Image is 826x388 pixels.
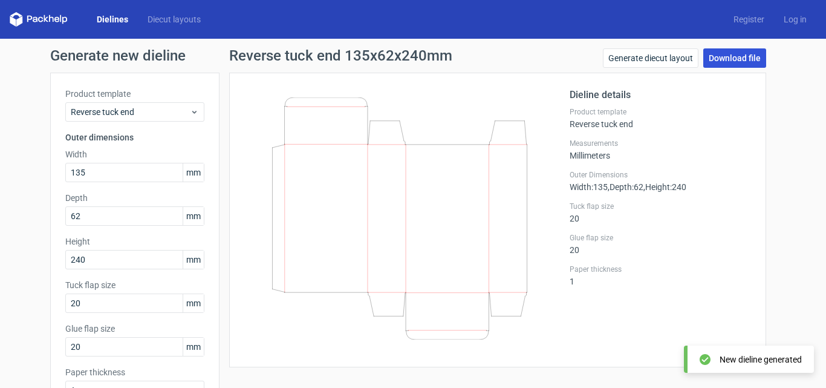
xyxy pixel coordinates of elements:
[71,106,190,118] span: Reverse tuck end
[608,182,643,192] span: , Depth : 62
[643,182,686,192] span: , Height : 240
[183,294,204,312] span: mm
[183,163,204,182] span: mm
[720,353,802,366] div: New dieline generated
[65,192,204,204] label: Depth
[570,233,751,243] label: Glue flap size
[138,13,210,25] a: Diecut layouts
[65,366,204,378] label: Paper thickness
[183,251,204,269] span: mm
[570,265,751,286] div: 1
[703,48,766,68] a: Download file
[570,139,751,160] div: Millimeters
[65,131,204,143] h3: Outer dimensions
[183,207,204,225] span: mm
[570,107,751,129] div: Reverse tuck end
[65,323,204,335] label: Glue flap size
[65,235,204,248] label: Height
[603,48,698,68] a: Generate diecut layout
[87,13,138,25] a: Dielines
[183,338,204,356] span: mm
[570,182,608,192] span: Width : 135
[570,139,751,148] label: Measurements
[570,170,751,180] label: Outer Dimensions
[570,88,751,102] h2: Dieline details
[50,48,776,63] h1: Generate new dieline
[65,88,204,100] label: Product template
[65,279,204,291] label: Tuck flap size
[724,13,774,25] a: Register
[570,202,751,223] div: 20
[570,233,751,255] div: 20
[570,107,751,117] label: Product template
[65,148,204,160] label: Width
[570,265,751,274] label: Paper thickness
[229,48,452,63] h1: Reverse tuck end 135x62x240mm
[570,202,751,211] label: Tuck flap size
[774,13,816,25] a: Log in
